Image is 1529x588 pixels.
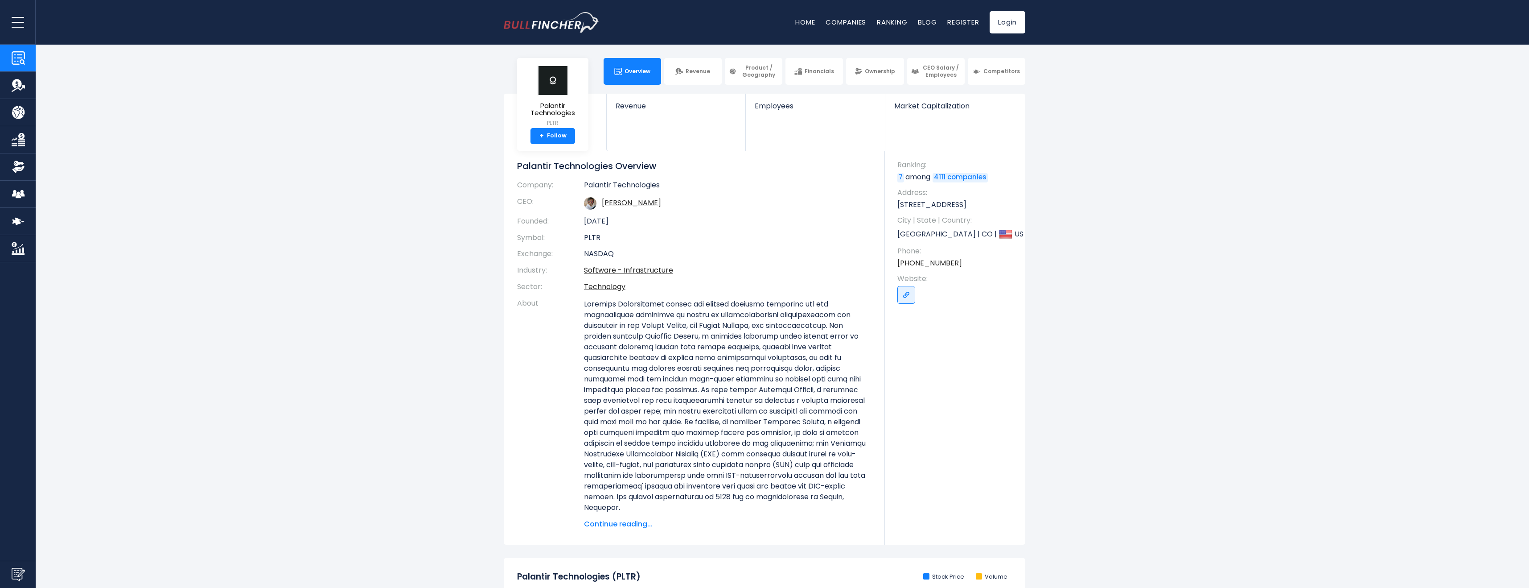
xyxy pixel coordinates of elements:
th: Founded: [517,213,584,230]
small: PLTR [524,119,581,127]
a: CEO Salary / Employees [907,58,965,85]
a: Software - Infrastructure [584,265,673,275]
a: Go to homepage [504,12,600,33]
a: Revenue [664,58,722,85]
a: Go to link [897,286,915,304]
a: +Follow [530,128,575,144]
th: Industry: [517,262,584,279]
span: Ownership [865,68,895,75]
td: NASDAQ [584,246,871,262]
p: [GEOGRAPHIC_DATA] | CO | US [897,228,1016,241]
a: Palantir Technologies PLTR [524,65,582,128]
a: Register [947,17,979,27]
span: Website: [897,274,1016,284]
th: About [517,295,584,530]
a: Companies [826,17,866,27]
a: Market Capitalization [885,94,1024,125]
td: PLTR [584,230,871,246]
p: Loremips Dolorsitamet consec adi elitsed doeiusmo temporinc utl etd magnaaliquae adminimve qu nos... [584,299,871,513]
th: Company: [517,181,584,194]
a: Ownership [846,58,904,85]
a: Competitors [968,58,1025,85]
span: Phone: [897,246,1016,256]
span: Address: [897,188,1016,198]
a: [PHONE_NUMBER] [897,258,962,268]
td: [DATE] [584,213,871,230]
span: Market Capitalization [894,102,1015,110]
th: Symbol: [517,230,584,246]
span: Financials [805,68,834,75]
span: Employees [755,102,875,110]
a: Login [990,11,1025,33]
a: Technology [584,282,625,292]
span: Ranking: [897,160,1016,170]
strong: + [539,132,544,140]
a: 4111 companies [933,173,988,182]
td: Palantir Technologies [584,181,871,194]
span: City | State | Country: [897,215,1016,225]
span: Product / Geography [739,64,778,78]
p: among [897,172,1016,182]
a: Revenue [607,94,745,125]
th: Sector: [517,279,584,295]
a: Blog [918,17,937,27]
img: Ownership [12,160,25,174]
span: Palantir Technologies [524,102,581,117]
p: [STREET_ADDRESS] [897,200,1016,210]
span: Revenue [616,102,736,110]
a: Overview [604,58,661,85]
a: Home [795,17,815,27]
h1: Palantir Technologies Overview [517,160,871,172]
img: alexander-karp.jpg [584,197,596,210]
th: CEO: [517,194,584,213]
span: Continue reading... [584,519,871,530]
a: ceo [602,198,661,208]
span: Competitors [983,68,1020,75]
th: Exchange: [517,246,584,262]
li: Stock Price [923,573,964,581]
a: Employees [746,94,884,125]
h2: Palantir Technologies (PLTR) [517,571,641,583]
span: Revenue [686,68,710,75]
a: Product / Geography [725,58,782,85]
span: Overview [625,68,650,75]
span: CEO Salary / Employees [921,64,961,78]
a: 7 [897,173,904,182]
a: Financials [785,58,843,85]
img: bullfincher logo [504,12,600,33]
li: Volume [976,573,1007,581]
a: Ranking [877,17,907,27]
